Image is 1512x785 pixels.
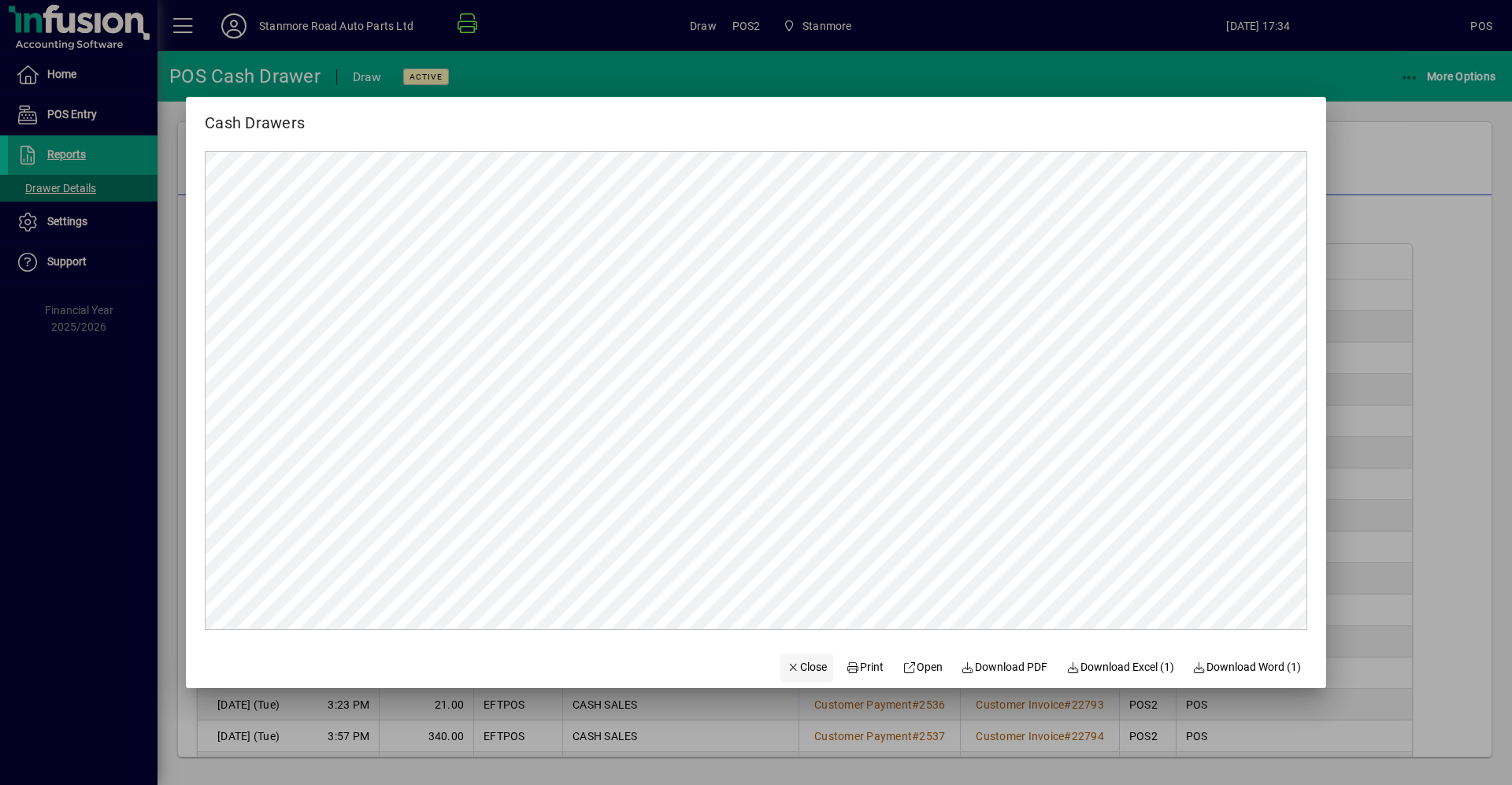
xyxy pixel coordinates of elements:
button: Print [839,654,890,682]
a: Download PDF [955,654,1054,682]
span: Download PDF [962,659,1048,676]
button: Close [780,654,834,682]
button: Download Excel (1) [1060,654,1180,682]
h2: Cash Drawers [186,97,324,135]
span: Print [846,659,884,676]
span: Download Excel (1) [1066,659,1174,676]
span: Download Word (1) [1193,659,1302,676]
button: Download Word (1) [1187,654,1308,682]
span: Open [902,659,943,676]
span: Close [787,659,828,676]
a: Open [896,654,949,682]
